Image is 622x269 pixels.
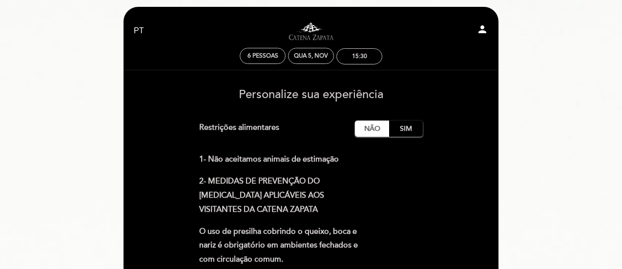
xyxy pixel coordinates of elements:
[477,23,488,39] button: person
[477,23,488,35] i: person
[389,121,423,137] label: Sim
[248,52,278,60] span: 6 pessoas
[294,52,328,60] div: Qua 5, nov
[239,87,383,102] span: Personalize sua experiência
[199,121,355,137] div: Restrições alimentares
[355,121,389,137] label: Não
[250,18,372,44] a: Visitas y degustaciones en La Pirámide
[352,53,367,60] div: 15:30
[199,174,368,216] p: 2- MEDIDAS DE PREVENÇÃO DO [MEDICAL_DATA] APLICÁVEIS AOS VISITANTES DA CATENA ZAPATA
[199,152,368,166] p: 1- Não aceitamos animais de estimação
